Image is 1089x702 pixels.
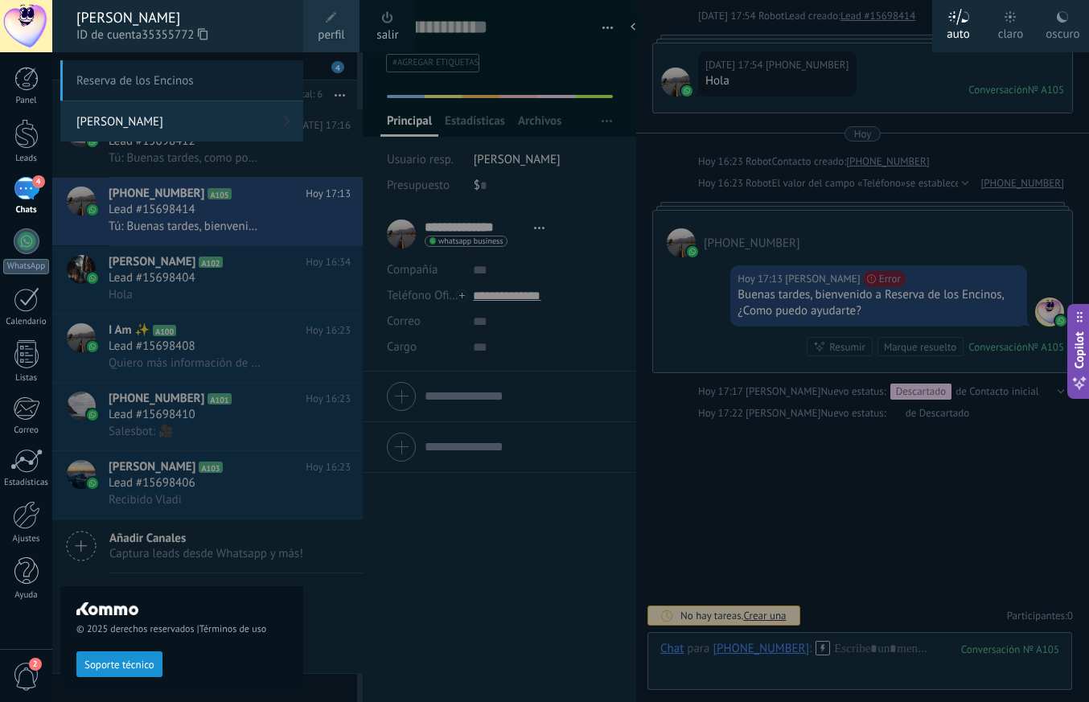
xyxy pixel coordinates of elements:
[76,9,287,27] div: [PERSON_NAME]
[3,373,50,384] div: Listas
[998,10,1024,52] div: claro
[947,10,970,52] div: auto
[76,623,287,635] span: © 2025 derechos reservados |
[60,60,303,101] span: Reserva de los Encinos
[199,623,266,635] a: Términos de uso
[76,658,162,670] a: Soporte técnico
[3,259,49,274] div: WhatsApp
[3,205,50,216] div: Chats
[3,425,50,436] div: Correo
[1046,10,1079,52] div: oscuro
[318,27,344,44] span: perfil
[3,478,50,488] div: Estadísticas
[142,27,208,44] span: 35355772
[3,317,50,327] div: Calendario
[60,101,303,142] a: [PERSON_NAME]
[376,27,398,44] a: salir
[32,175,45,188] span: 4
[3,534,50,544] div: Ajustes
[29,658,42,671] span: 2
[1071,331,1087,368] span: Copilot
[3,154,50,164] div: Leads
[3,96,50,106] div: Panel
[76,651,162,677] button: Soporte técnico
[3,590,50,601] div: Ayuda
[76,27,287,44] span: ID de cuenta
[84,659,154,671] span: Soporte técnico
